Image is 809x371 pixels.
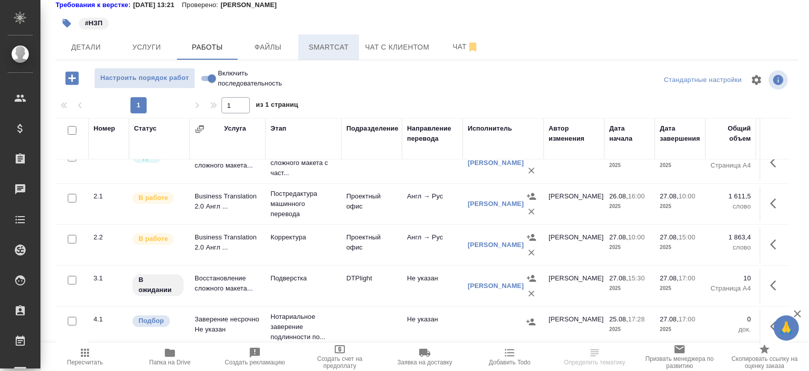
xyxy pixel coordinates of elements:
[271,273,336,283] p: Подверстка
[609,201,650,212] p: 2025
[402,268,463,304] td: Не указан
[549,123,599,144] div: Автор изменения
[382,343,467,371] button: Заявка на доставку
[710,232,751,242] p: 1 863,4
[131,314,185,328] div: Можно подбирать исполнителей
[524,163,539,178] button: Удалить
[710,191,751,201] p: 1 611,5
[131,273,185,297] div: Исполнитель назначен, приступать к работе пока рано
[271,123,286,134] div: Этап
[524,230,539,245] button: Назначить
[764,273,788,298] button: Здесь прячутся важные кнопки
[122,41,171,54] span: Услуги
[256,99,298,113] span: из 1 страниц
[468,200,524,208] a: [PERSON_NAME]
[628,274,645,282] p: 15:30
[94,68,195,89] button: Настроить порядок работ
[271,189,336,219] p: Постредактура машинного перевода
[728,355,801,369] span: Скопировать ссылку на оценку заказа
[679,274,695,282] p: 17:00
[489,359,530,366] span: Добавить Todo
[710,273,751,283] p: 10
[628,233,645,241] p: 10:00
[94,123,115,134] div: Номер
[679,315,695,323] p: 17:00
[523,314,538,329] button: Назначить
[139,316,164,326] p: Подбор
[660,201,700,212] p: 2025
[710,201,751,212] p: слово
[544,309,604,345] td: [PERSON_NAME]
[774,315,799,341] button: 🙏
[609,233,628,241] p: 27.08,
[609,192,628,200] p: 26.08,
[441,40,490,53] span: Чат
[609,274,628,282] p: 27.08,
[139,193,168,203] p: В работе
[660,123,700,144] div: Дата завершения
[94,314,124,324] div: 4.1
[744,68,769,92] span: Настроить таблицу
[468,241,524,249] a: [PERSON_NAME]
[271,148,336,178] p: Восстановление сложного макета с част...
[637,343,722,371] button: Призвать менеджера по развитию
[271,312,336,342] p: Нотариальное заверение подлинности по...
[94,191,124,201] div: 2.1
[524,271,539,286] button: Назначить
[402,309,463,345] td: Не указан
[402,145,463,181] td: Англ → Рус
[85,18,103,28] p: #НЗП
[609,324,650,335] p: 2025
[710,324,751,335] p: док.
[609,160,650,171] p: 2025
[224,123,246,134] div: Услуга
[609,123,650,144] div: Дата начала
[365,41,429,54] span: Чат с клиентом
[62,41,110,54] span: Детали
[190,268,265,304] td: Восстановление сложного макета...
[552,343,637,371] button: Определить тематику
[609,315,628,323] p: 25.08,
[628,192,645,200] p: 16:00
[660,274,679,282] p: 27.08,
[660,283,700,294] p: 2025
[660,242,700,253] p: 2025
[544,268,604,304] td: [PERSON_NAME]
[341,145,402,181] td: DTPlight
[544,145,604,181] td: [PERSON_NAME]
[524,286,539,301] button: Удалить
[244,41,292,54] span: Файлы
[468,282,524,290] a: [PERSON_NAME]
[660,324,700,335] p: 2025
[42,343,127,371] button: Пересчитать
[67,359,103,366] span: Пересчитать
[710,283,751,294] p: Страница А4
[218,68,291,89] span: Включить последовательность
[195,124,205,134] button: Сгруппировать
[402,186,463,222] td: Англ → Рус
[722,343,807,371] button: Скопировать ссылку на оценку заказа
[190,227,265,263] td: Business Translation 2.0 Англ ...
[769,70,790,90] span: Посмотреть информацию
[78,18,110,27] span: НЗП
[524,189,539,204] button: Назначить
[660,315,679,323] p: 27.08,
[271,232,336,242] p: Корректура
[467,343,552,371] button: Добавить Todo
[710,314,751,324] p: 0
[660,233,679,241] p: 27.08,
[139,275,177,295] p: В ожидании
[346,123,398,134] div: Подразделение
[225,359,285,366] span: Создать рекламацию
[134,123,157,134] div: Статус
[402,227,463,263] td: Англ → Рус
[660,160,700,171] p: 2025
[190,145,265,181] td: Восстановление сложного макета...
[609,283,650,294] p: 2025
[304,41,353,54] span: Smartcat
[212,343,297,371] button: Создать рекламацию
[609,242,650,253] p: 2025
[660,192,679,200] p: 27.08,
[710,123,751,144] div: Общий объем
[710,242,751,253] p: слово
